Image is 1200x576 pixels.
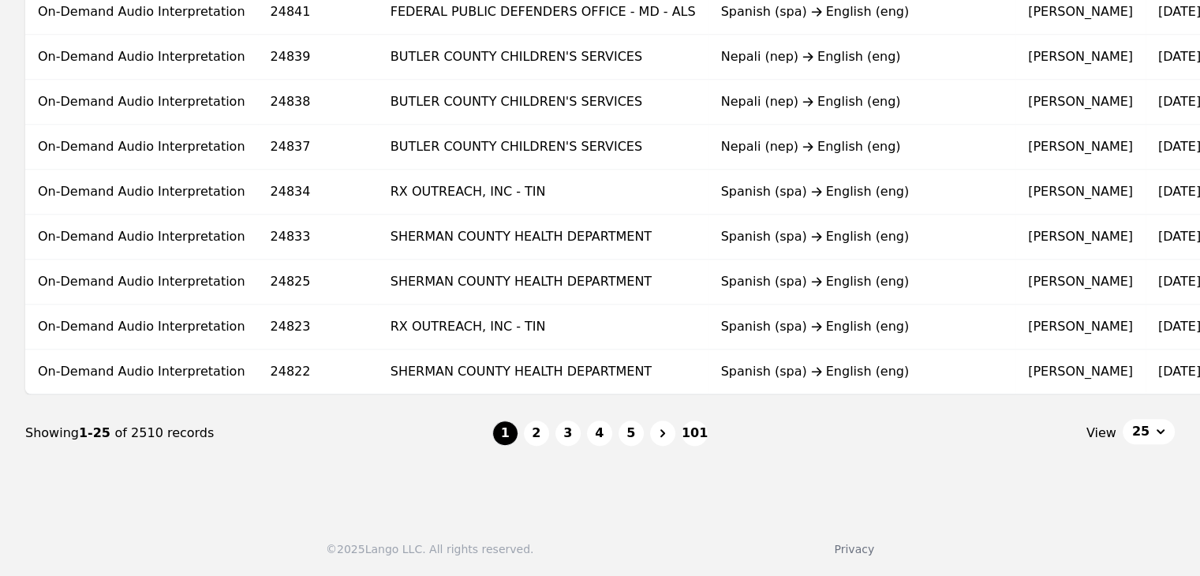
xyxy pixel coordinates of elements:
[1132,422,1150,441] span: 25
[258,305,378,350] td: 24823
[721,92,1003,111] div: Nepali (nep) English (eng)
[378,260,708,305] td: SHERMAN COUNTY HEALTH DEPARTMENT
[721,2,1003,21] div: Spanish (spa) English (eng)
[25,170,258,215] td: On-Demand Audio Interpretation
[721,182,1003,201] div: Spanish (spa) English (eng)
[721,317,1003,336] div: Spanish (spa) English (eng)
[721,272,1003,291] div: Spanish (spa) English (eng)
[25,260,258,305] td: On-Demand Audio Interpretation
[258,215,378,260] td: 24833
[258,80,378,125] td: 24838
[258,35,378,80] td: 24839
[1086,424,1116,443] span: View
[25,125,258,170] td: On-Demand Audio Interpretation
[258,125,378,170] td: 24837
[25,215,258,260] td: On-Demand Audio Interpretation
[25,80,258,125] td: On-Demand Audio Interpretation
[721,137,1003,156] div: Nepali (nep) English (eng)
[1015,35,1146,80] td: [PERSON_NAME]
[682,421,708,446] button: 101
[587,421,612,446] button: 4
[1015,125,1146,170] td: [PERSON_NAME]
[524,421,549,446] button: 2
[378,125,708,170] td: BUTLER COUNTY CHILDREN'S SERVICES
[834,543,874,555] a: Privacy
[258,260,378,305] td: 24825
[555,421,581,446] button: 3
[619,421,644,446] button: 5
[1123,419,1175,444] button: 25
[1015,170,1146,215] td: [PERSON_NAME]
[721,362,1003,381] div: Spanish (spa) English (eng)
[25,35,258,80] td: On-Demand Audio Interpretation
[1015,215,1146,260] td: [PERSON_NAME]
[1015,350,1146,395] td: [PERSON_NAME]
[258,170,378,215] td: 24834
[25,305,258,350] td: On-Demand Audio Interpretation
[1015,80,1146,125] td: [PERSON_NAME]
[378,350,708,395] td: SHERMAN COUNTY HEALTH DEPARTMENT
[721,47,1003,66] div: Nepali (nep) English (eng)
[79,425,115,440] span: 1-25
[258,350,378,395] td: 24822
[378,170,708,215] td: RX OUTREACH, INC - TIN
[721,227,1003,246] div: Spanish (spa) English (eng)
[378,80,708,125] td: BUTLER COUNTY CHILDREN'S SERVICES
[1015,305,1146,350] td: [PERSON_NAME]
[25,350,258,395] td: On-Demand Audio Interpretation
[378,305,708,350] td: RX OUTREACH, INC - TIN
[378,35,708,80] td: BUTLER COUNTY CHILDREN'S SERVICES
[25,424,492,443] div: Showing of 2510 records
[378,215,708,260] td: SHERMAN COUNTY HEALTH DEPARTMENT
[25,395,1175,472] nav: Page navigation
[1015,260,1146,305] td: [PERSON_NAME]
[326,541,533,557] div: © 2025 Lango LLC. All rights reserved.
